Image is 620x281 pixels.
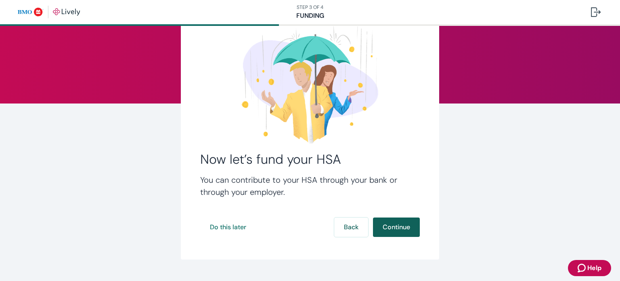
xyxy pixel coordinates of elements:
[18,6,80,19] img: Lively
[373,218,420,237] button: Continue
[587,263,601,273] span: Help
[200,151,420,167] h2: Now let’s fund your HSA
[568,260,611,276] button: Zendesk support iconHelp
[200,174,420,198] h4: You can contribute to your HSA through your bank or through your employer.
[200,218,256,237] button: Do this later
[584,2,607,22] button: Log out
[334,218,368,237] button: Back
[578,263,587,273] svg: Zendesk support icon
